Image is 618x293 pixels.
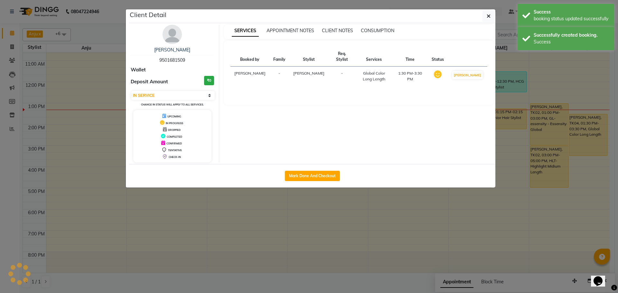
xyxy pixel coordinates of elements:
[130,10,166,20] h5: Client Detail
[534,15,609,22] div: booking status updated successfully
[269,67,289,86] td: -
[166,142,182,145] span: CONFIRMED
[361,28,394,33] span: CONSUMPTION
[167,115,181,118] span: UPCOMING
[163,25,182,44] img: avatar
[328,47,356,67] th: Req. Stylist
[392,47,428,67] th: Time
[169,155,181,159] span: CHECK-IN
[452,71,483,79] button: [PERSON_NAME]
[293,71,324,76] span: [PERSON_NAME]
[168,128,181,132] span: DROPPED
[159,57,185,63] span: 9501681509
[269,47,289,67] th: Family
[131,78,168,86] span: Deposit Amount
[166,122,183,125] span: IN PROGRESS
[154,47,190,53] a: [PERSON_NAME]
[267,28,314,33] span: APPOINTMENT NOTES
[285,171,340,181] button: Mark Done And Checkout
[534,9,609,15] div: Success
[204,76,214,85] h3: ₹0
[356,47,392,67] th: Services
[322,28,353,33] span: CLIENT NOTES
[328,67,356,86] td: -
[392,67,428,86] td: 1:30 PM-3:30 PM
[232,25,259,37] span: SERVICES
[230,47,269,67] th: Booked by
[230,67,269,86] td: [PERSON_NAME]
[131,66,146,74] span: Wallet
[534,39,609,45] div: Success
[168,149,182,152] span: TENTATIVE
[591,267,612,287] iframe: chat widget
[428,47,448,67] th: Status
[534,32,609,39] div: Successfully created booking.
[167,135,182,138] span: COMPLETED
[289,47,328,67] th: Stylist
[360,70,389,82] div: Global Color Long Length
[141,103,204,106] small: Change in status will apply to all services.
